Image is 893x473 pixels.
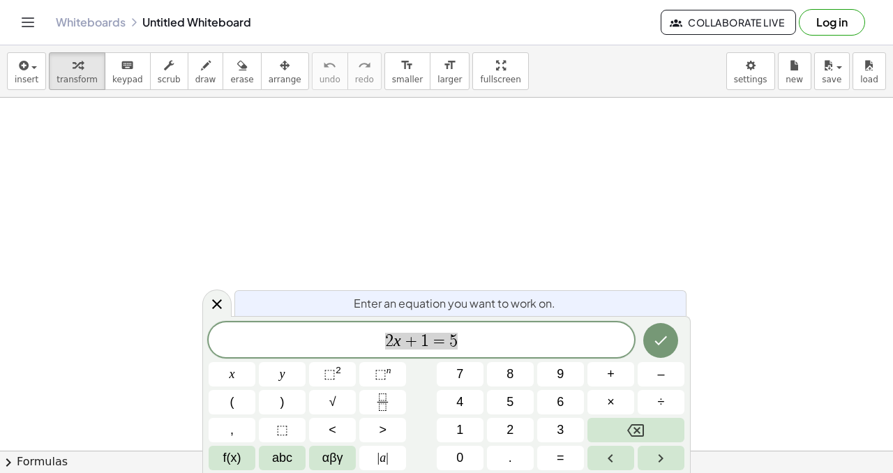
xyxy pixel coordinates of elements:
span: – [657,365,664,384]
button: Left arrow [587,446,634,470]
span: Collaborate Live [673,16,784,29]
span: 9 [557,365,564,384]
span: draw [195,75,216,84]
button: 9 [537,362,584,386]
span: 2 [385,333,393,350]
span: ) [280,393,285,412]
span: > [379,421,387,440]
span: keypad [112,75,143,84]
span: = [429,333,449,350]
button: ) [259,390,306,414]
span: 8 [506,365,513,384]
span: save [822,75,841,84]
button: redoredo [347,52,382,90]
button: Divide [638,390,684,414]
span: , [230,421,234,440]
span: ⬚ [276,421,288,440]
button: draw [188,52,224,90]
span: 3 [557,421,564,440]
button: Toggle navigation [17,11,39,33]
span: insert [15,75,38,84]
button: format_sizelarger [430,52,470,90]
button: save [814,52,850,90]
span: √ [329,393,336,412]
span: 6 [557,393,564,412]
span: arrange [269,75,301,84]
span: smaller [392,75,423,84]
button: format_sizesmaller [384,52,430,90]
span: 1 [456,421,463,440]
button: Done [643,323,678,358]
button: Placeholder [259,418,306,442]
button: arrange [261,52,309,90]
button: Plus [587,362,634,386]
button: , [209,418,255,442]
span: scrub [158,75,181,84]
button: Greek alphabet [309,446,356,470]
button: 6 [537,390,584,414]
button: 0 [437,446,483,470]
var: x [393,331,401,350]
button: ( [209,390,255,414]
span: + [607,365,615,384]
button: Absolute value [359,446,406,470]
i: format_size [400,57,414,74]
span: undo [320,75,340,84]
button: Superscript [359,362,406,386]
span: load [860,75,878,84]
button: 1 [437,418,483,442]
span: a [377,449,389,467]
span: y [280,365,285,384]
button: 3 [537,418,584,442]
span: 0 [456,449,463,467]
span: settings [734,75,767,84]
i: keyboard [121,57,134,74]
button: y [259,362,306,386]
button: 8 [487,362,534,386]
sup: 2 [336,365,341,375]
span: × [607,393,615,412]
span: abc [272,449,292,467]
button: 2 [487,418,534,442]
button: 5 [487,390,534,414]
span: αβγ [322,449,343,467]
span: | [386,451,389,465]
span: new [786,75,803,84]
button: fullscreen [472,52,528,90]
button: Times [587,390,634,414]
button: Right arrow [638,446,684,470]
button: undoundo [312,52,348,90]
button: transform [49,52,105,90]
span: larger [437,75,462,84]
span: f(x) [223,449,241,467]
span: ÷ [658,393,665,412]
span: redo [355,75,374,84]
button: Collaborate Live [661,10,796,35]
button: Backspace [587,418,684,442]
span: erase [230,75,253,84]
button: Alphabet [259,446,306,470]
span: 2 [506,421,513,440]
span: 5 [506,393,513,412]
button: Greater than [359,418,406,442]
button: Less than [309,418,356,442]
button: Squared [309,362,356,386]
button: x [209,362,255,386]
i: format_size [443,57,456,74]
button: Equals [537,446,584,470]
button: settings [726,52,775,90]
button: load [853,52,886,90]
a: Whiteboards [56,15,126,29]
span: x [230,365,235,384]
span: fullscreen [480,75,520,84]
button: 4 [437,390,483,414]
button: insert [7,52,46,90]
span: 1 [421,333,429,350]
span: = [557,449,564,467]
button: Log in [799,9,865,36]
button: Functions [209,446,255,470]
button: Fraction [359,390,406,414]
button: new [778,52,811,90]
span: ⬚ [375,367,387,381]
span: transform [57,75,98,84]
